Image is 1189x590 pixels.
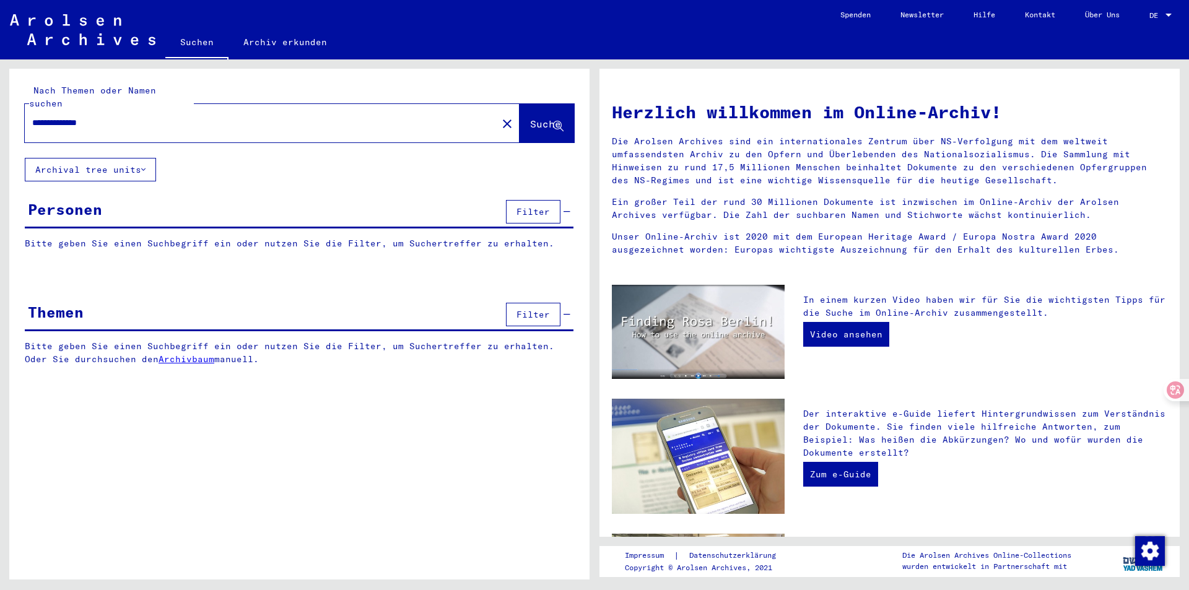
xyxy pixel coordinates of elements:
[612,230,1167,256] p: Unser Online-Archiv ist 2020 mit dem European Heritage Award / Europa Nostra Award 2020 ausgezeic...
[516,206,550,217] span: Filter
[1120,545,1167,576] img: yv_logo.png
[625,549,791,562] div: |
[10,14,155,45] img: Arolsen_neg.svg
[612,399,785,514] img: eguide.jpg
[165,27,229,59] a: Suchen
[25,158,156,181] button: Archival tree units
[520,104,574,142] button: Suche
[516,309,550,320] span: Filter
[506,200,560,223] button: Filter
[803,293,1167,319] p: In einem kurzen Video haben wir für Sie die wichtigsten Tipps für die Suche im Online-Archiv zusa...
[803,322,889,347] a: Video ansehen
[679,549,791,562] a: Datenschutzerklärung
[25,237,573,250] p: Bitte geben Sie einen Suchbegriff ein oder nutzen Sie die Filter, um Suchertreffer zu erhalten.
[25,340,574,366] p: Bitte geben Sie einen Suchbegriff ein oder nutzen Sie die Filter, um Suchertreffer zu erhalten. O...
[1149,11,1163,20] span: DE
[506,303,560,326] button: Filter
[625,549,674,562] a: Impressum
[612,285,785,379] img: video.jpg
[495,111,520,136] button: Clear
[612,196,1167,222] p: Ein großer Teil der rund 30 Millionen Dokumente ist inzwischen im Online-Archiv der Arolsen Archi...
[28,301,84,323] div: Themen
[902,550,1071,561] p: Die Arolsen Archives Online-Collections
[229,27,342,57] a: Archiv erkunden
[530,118,561,130] span: Suche
[625,562,791,573] p: Copyright © Arolsen Archives, 2021
[1135,536,1164,565] div: Zustimmung ändern
[159,354,214,365] a: Archivbaum
[803,462,878,487] a: Zum e-Guide
[29,85,156,109] mat-label: Nach Themen oder Namen suchen
[28,198,102,220] div: Personen
[902,561,1071,572] p: wurden entwickelt in Partnerschaft mit
[500,116,515,131] mat-icon: close
[612,99,1167,125] h1: Herzlich willkommen im Online-Archiv!
[1135,536,1165,566] img: Zustimmung ändern
[803,407,1167,459] p: Der interaktive e-Guide liefert Hintergrundwissen zum Verständnis der Dokumente. Sie finden viele...
[612,135,1167,187] p: Die Arolsen Archives sind ein internationales Zentrum über NS-Verfolgung mit dem weltweit umfasse...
